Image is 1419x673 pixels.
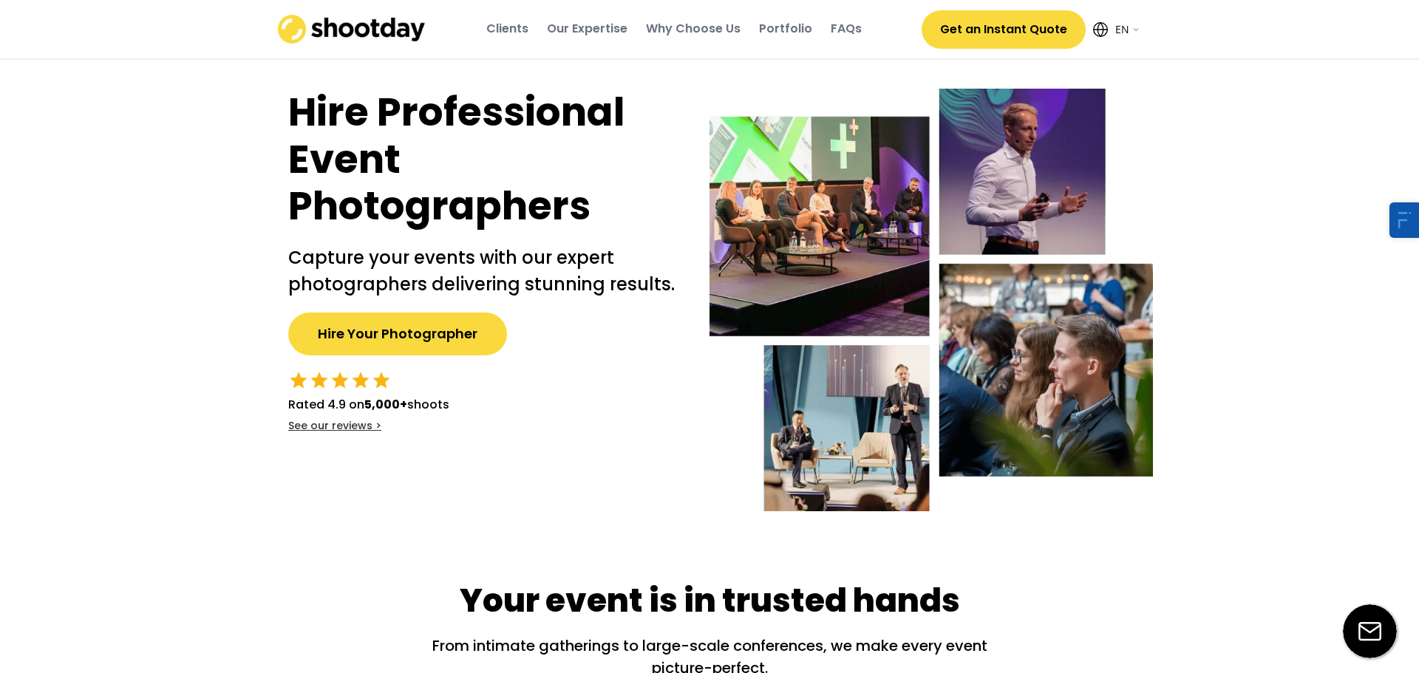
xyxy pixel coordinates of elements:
div: Why Choose Us [646,21,741,37]
button: star [309,370,330,391]
h2: Capture your events with our expert photographers delivering stunning results. [288,245,680,298]
strong: 5,000+ [364,396,407,413]
div: Portfolio [759,21,812,37]
div: Clients [486,21,528,37]
button: star [330,370,350,391]
img: email-icon%20%281%29.svg [1343,604,1397,658]
button: Get an Instant Quote [922,10,1086,49]
div: Rated 4.9 on shoots [288,396,449,414]
div: Our Expertise [547,21,627,37]
div: FAQs [831,21,862,37]
h1: Hire Professional Event Photographers [288,89,680,230]
button: star [371,370,392,391]
img: Event-hero-intl%402x.webp [709,89,1153,511]
button: star [288,370,309,391]
img: shootday_logo.png [278,15,426,44]
img: Icon%20feather-globe%20%281%29.svg [1093,22,1108,37]
div: Your event is in trusted hands [460,578,960,624]
div: See our reviews > [288,419,381,434]
button: Hire Your Photographer [288,312,507,355]
button: star [350,370,371,391]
